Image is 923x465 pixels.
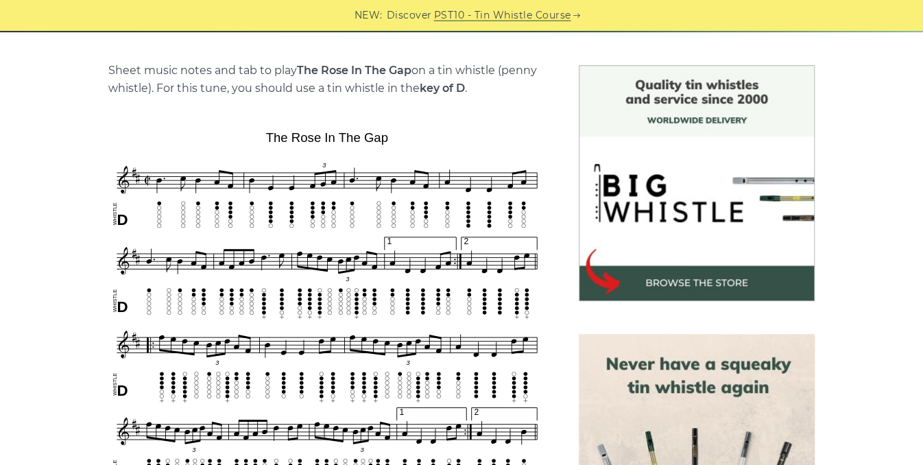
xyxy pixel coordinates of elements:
strong: The Rose In The Gap [297,64,411,77]
a: PST10 - Tin Whistle Course [434,8,571,23]
p: Sheet music notes and tab to play on a tin whistle (penny whistle). For this tune, you should use... [108,62,546,97]
img: BigWhistle Tin Whistle Store [579,65,815,301]
strong: key of D [420,82,465,95]
span: NEW: [355,8,383,23]
span: Discover [387,8,432,23]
